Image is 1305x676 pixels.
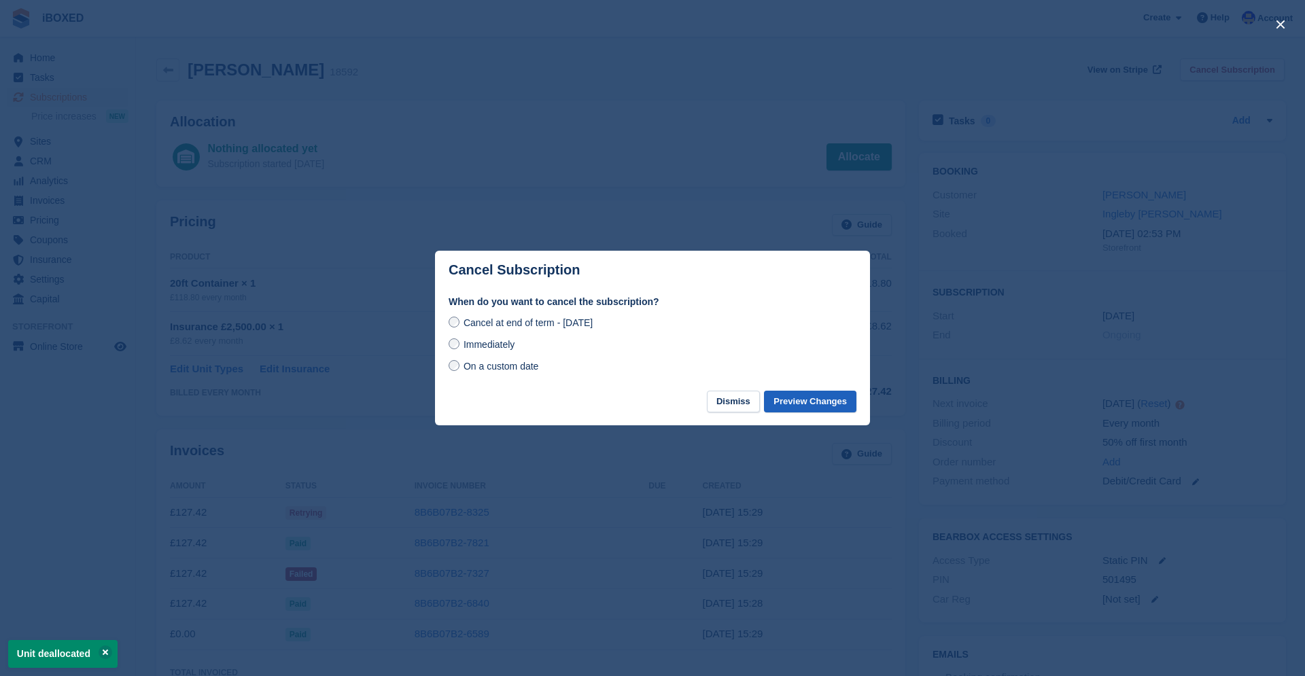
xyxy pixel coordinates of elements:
[449,338,459,349] input: Immediately
[1270,14,1291,35] button: close
[464,339,515,350] span: Immediately
[707,391,760,413] button: Dismiss
[8,640,118,668] p: Unit deallocated
[449,295,856,309] label: When do you want to cancel the subscription?
[764,391,856,413] button: Preview Changes
[464,361,539,372] span: On a custom date
[449,262,580,278] p: Cancel Subscription
[449,317,459,327] input: Cancel at end of term - [DATE]
[449,360,459,371] input: On a custom date
[464,317,593,328] span: Cancel at end of term - [DATE]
